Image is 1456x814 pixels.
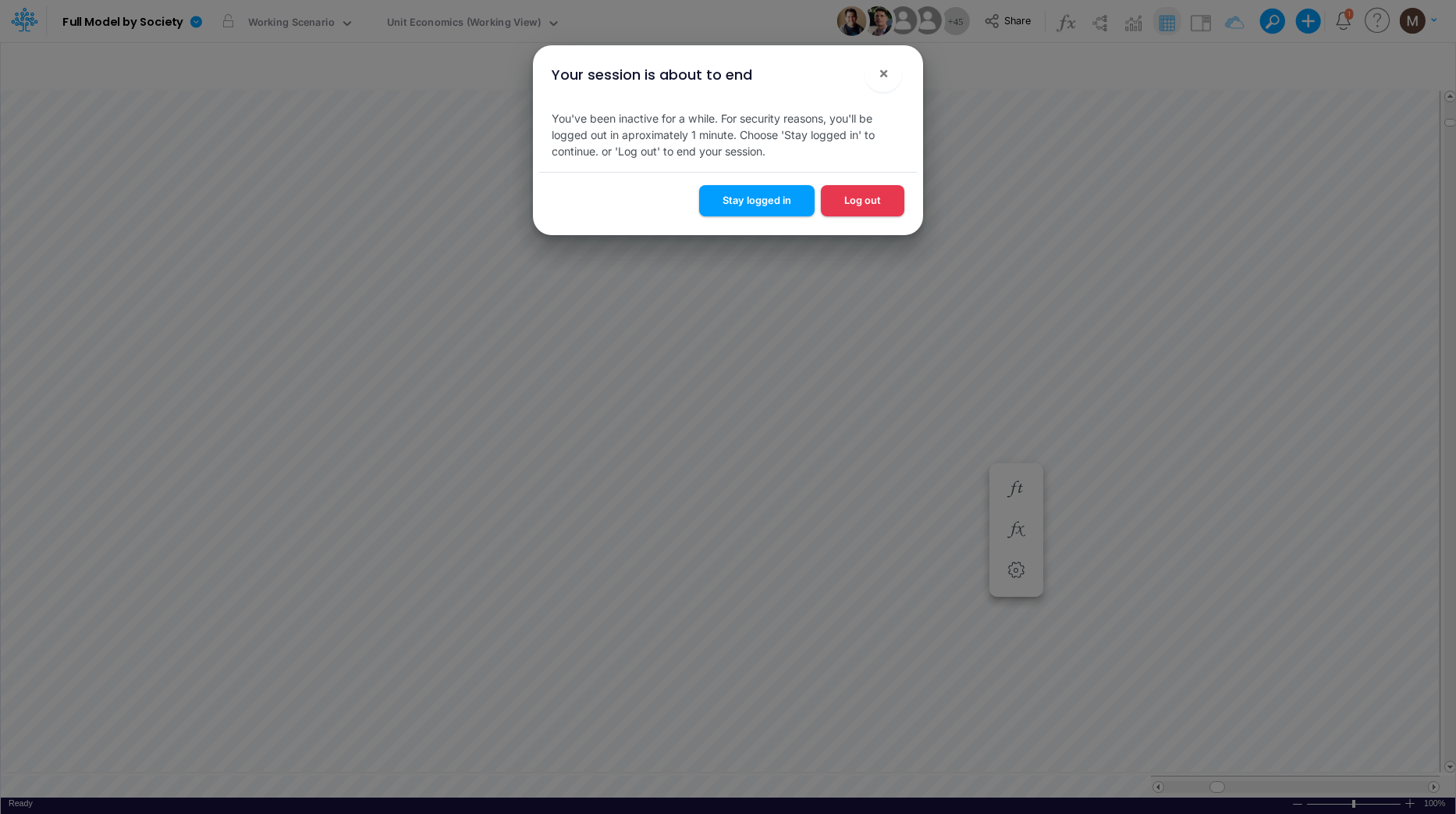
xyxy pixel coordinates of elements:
button: Close [865,55,902,92]
div: You've been inactive for a while. For security reasons, you'll be logged out in aproximately 1 mi... [539,98,917,172]
button: Log out [821,185,904,216]
button: Stay logged in [699,185,815,216]
span: × [879,63,889,82]
div: Your session is about to end [552,64,752,85]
